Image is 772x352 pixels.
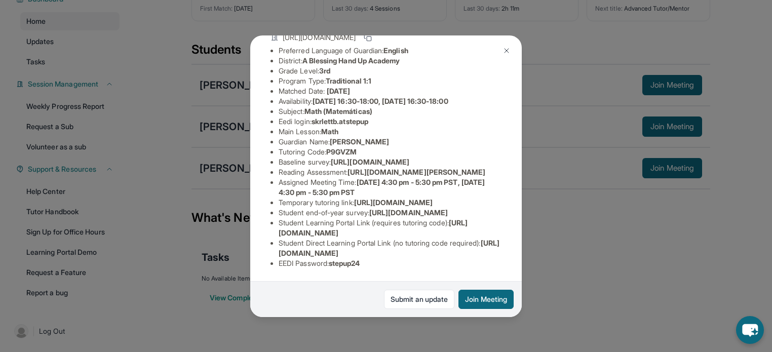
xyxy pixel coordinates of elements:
span: [URL][DOMAIN_NAME] [283,32,356,43]
span: Math [321,127,338,136]
li: Student Learning Portal Link (requires tutoring code) : [279,218,501,238]
a: Submit an update [384,290,454,309]
li: Subject : [279,106,501,116]
li: Preferred Language of Guardian: [279,46,501,56]
li: Student Direct Learning Portal Link (no tutoring code required) : [279,238,501,258]
li: Main Lesson : [279,127,501,137]
li: Tutoring Code : [279,147,501,157]
span: [DATE] [327,87,350,95]
button: Join Meeting [458,290,514,309]
li: Guardian Name : [279,137,501,147]
span: stepup24 [329,259,360,267]
span: A Blessing Hand Up Academy [302,56,400,65]
li: Eedi login : [279,116,501,127]
img: Close Icon [503,47,511,55]
li: Program Type: [279,76,501,86]
span: Traditional 1:1 [326,76,371,85]
li: EEDI Password : [279,258,501,268]
span: [URL][DOMAIN_NAME] [331,158,409,166]
span: [PERSON_NAME] [330,137,389,146]
span: [URL][DOMAIN_NAME][PERSON_NAME] [348,168,485,176]
li: Reading Assessment : [279,167,501,177]
li: District: [279,56,501,66]
li: Grade Level: [279,66,501,76]
span: skrlettb.atstepup [312,117,368,126]
button: Copy link [362,31,374,44]
li: Assigned Meeting Time : [279,177,501,198]
span: English [383,46,408,55]
span: [DATE] 4:30 pm - 5:30 pm PST, [DATE] 4:30 pm - 5:30 pm PST [279,178,485,197]
span: 3rd [319,66,330,75]
li: Baseline survey : [279,157,501,167]
button: chat-button [736,316,764,344]
span: [DATE] 16:30-18:00, [DATE] 16:30-18:00 [313,97,448,105]
li: Temporary tutoring link : [279,198,501,208]
span: P9GVZM [326,147,357,156]
li: Student end-of-year survey : [279,208,501,218]
li: Availability: [279,96,501,106]
li: Matched Date: [279,86,501,96]
span: [URL][DOMAIN_NAME] [354,198,433,207]
span: Math (Matemáticas) [304,107,372,115]
span: [URL][DOMAIN_NAME] [369,208,448,217]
